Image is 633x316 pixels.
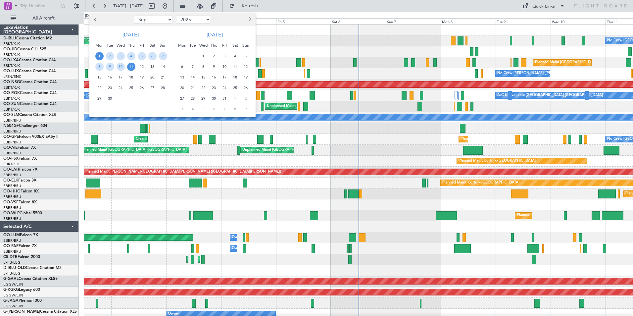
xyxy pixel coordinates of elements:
[147,72,158,82] div: 20-9-2025
[134,16,173,24] select: Select month
[187,104,198,114] div: 4-11-2025
[177,61,187,72] div: 6-10-2025
[219,104,230,114] div: 7-11-2025
[231,52,239,60] span: 4
[105,40,115,51] div: Tue
[240,72,251,82] div: 19-10-2025
[115,61,126,72] div: 10-9-2025
[230,72,240,82] div: 18-10-2025
[220,63,229,71] span: 10
[198,40,209,51] div: Wed
[230,51,240,61] div: 4-10-2025
[177,82,187,93] div: 20-10-2025
[117,73,125,81] span: 17
[242,84,250,92] span: 26
[220,73,229,81] span: 17
[148,63,157,71] span: 13
[187,93,198,104] div: 28-10-2025
[127,63,135,71] span: 11
[189,73,197,81] span: 14
[106,73,114,81] span: 16
[209,40,219,51] div: Thu
[210,105,218,113] span: 6
[187,61,198,72] div: 7-10-2025
[198,61,209,72] div: 8-10-2025
[106,63,114,71] span: 9
[199,73,208,81] span: 15
[147,40,158,51] div: Sat
[219,61,230,72] div: 10-10-2025
[219,51,230,61] div: 3-10-2025
[95,73,104,81] span: 15
[219,40,230,51] div: Fri
[231,105,239,113] span: 8
[136,72,147,82] div: 19-9-2025
[177,93,187,104] div: 27-10-2025
[106,84,114,92] span: 23
[178,73,186,81] span: 13
[220,105,229,113] span: 7
[117,84,125,92] span: 24
[148,84,157,92] span: 27
[115,72,126,82] div: 17-9-2025
[209,51,219,61] div: 2-10-2025
[126,72,136,82] div: 18-9-2025
[187,82,198,93] div: 21-10-2025
[105,51,115,61] div: 2-9-2025
[106,94,114,103] span: 30
[159,73,167,81] span: 21
[94,82,105,93] div: 22-9-2025
[159,52,167,60] span: 7
[148,52,157,60] span: 6
[158,72,168,82] div: 21-9-2025
[220,52,229,60] span: 3
[138,84,146,92] span: 26
[177,72,187,82] div: 13-10-2025
[209,93,219,104] div: 30-10-2025
[178,63,186,71] span: 6
[198,93,209,104] div: 29-10-2025
[115,82,126,93] div: 24-9-2025
[219,72,230,82] div: 17-10-2025
[94,51,105,61] div: 1-9-2025
[136,82,147,93] div: 26-9-2025
[198,104,209,114] div: 5-11-2025
[199,94,208,103] span: 29
[199,84,208,92] span: 22
[177,40,187,51] div: Mon
[240,104,251,114] div: 9-11-2025
[115,51,126,61] div: 3-9-2025
[189,63,197,71] span: 7
[198,51,209,61] div: 1-10-2025
[148,73,157,81] span: 20
[115,40,126,51] div: Wed
[136,51,147,61] div: 5-9-2025
[209,61,219,72] div: 9-10-2025
[117,63,125,71] span: 10
[138,52,146,60] span: 5
[210,52,218,60] span: 2
[95,84,104,92] span: 22
[126,61,136,72] div: 11-9-2025
[199,105,208,113] span: 5
[138,63,146,71] span: 12
[92,14,99,25] button: Previous month
[242,73,250,81] span: 19
[189,94,197,103] span: 28
[242,94,250,103] span: 2
[176,16,211,24] select: Select year
[242,63,250,71] span: 12
[189,84,197,92] span: 21
[147,82,158,93] div: 27-9-2025
[105,93,115,104] div: 30-9-2025
[94,93,105,104] div: 29-9-2025
[126,51,136,61] div: 4-9-2025
[105,61,115,72] div: 9-9-2025
[159,63,167,71] span: 14
[127,52,135,60] span: 4
[105,72,115,82] div: 16-9-2025
[219,82,230,93] div: 24-10-2025
[158,82,168,93] div: 28-9-2025
[220,94,229,103] span: 31
[94,61,105,72] div: 8-9-2025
